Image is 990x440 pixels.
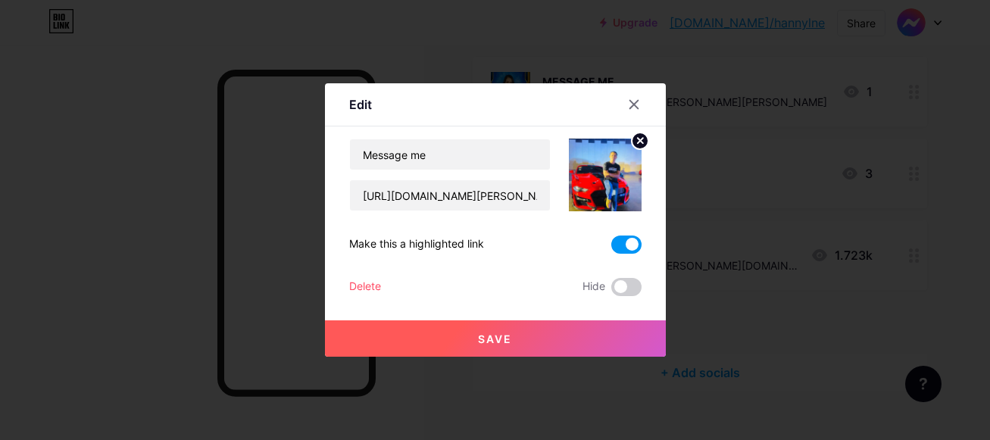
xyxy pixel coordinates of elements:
[350,139,550,170] input: Title
[569,139,642,211] img: link_thumbnail
[349,236,484,254] div: Make this a highlighted link
[349,95,372,114] div: Edit
[350,180,550,211] input: URL
[478,332,512,345] span: Save
[582,278,605,296] span: Hide
[325,320,666,357] button: Save
[349,278,381,296] div: Delete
